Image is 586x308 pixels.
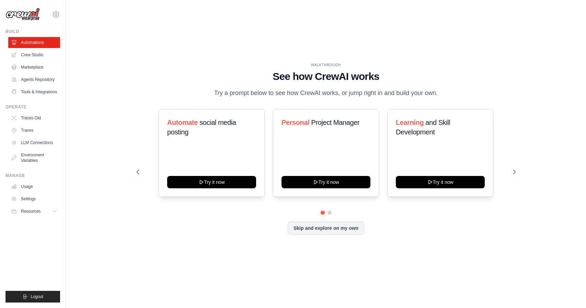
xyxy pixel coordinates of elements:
a: Usage [8,181,60,192]
button: Try it now [281,176,370,188]
div: Build [5,29,60,34]
span: Resources [21,209,41,214]
button: Resources [8,206,60,217]
div: Operate [5,104,60,110]
iframe: Chat Widget [552,275,586,308]
a: Crew Studio [8,49,60,60]
button: Logout [5,291,60,303]
button: Skip and explore on my own [288,222,364,235]
div: Manage [5,173,60,178]
h1: See how CrewAI works [137,70,516,83]
a: Tools & Integrations [8,86,60,97]
a: LLM Connections [8,137,60,148]
span: Automate [167,119,198,126]
p: Try a prompt below to see how CrewAI works, or jump right in and build your own. [211,88,441,98]
span: social media posting [167,119,236,136]
div: Widget de chat [552,275,586,308]
div: WALKTHROUGH [137,62,516,68]
a: Environment Variables [8,150,60,166]
a: Traces Old [8,112,60,123]
span: Learning [396,119,424,126]
a: Traces [8,125,60,136]
a: Agents Repository [8,74,60,85]
a: Automations [8,37,60,48]
button: Try it now [396,176,485,188]
button: Try it now [167,176,256,188]
img: Logo [5,8,40,21]
span: Logout [31,294,43,299]
span: Project Manager [311,119,359,126]
a: Settings [8,193,60,204]
a: Marketplace [8,62,60,73]
span: Personal [281,119,309,126]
